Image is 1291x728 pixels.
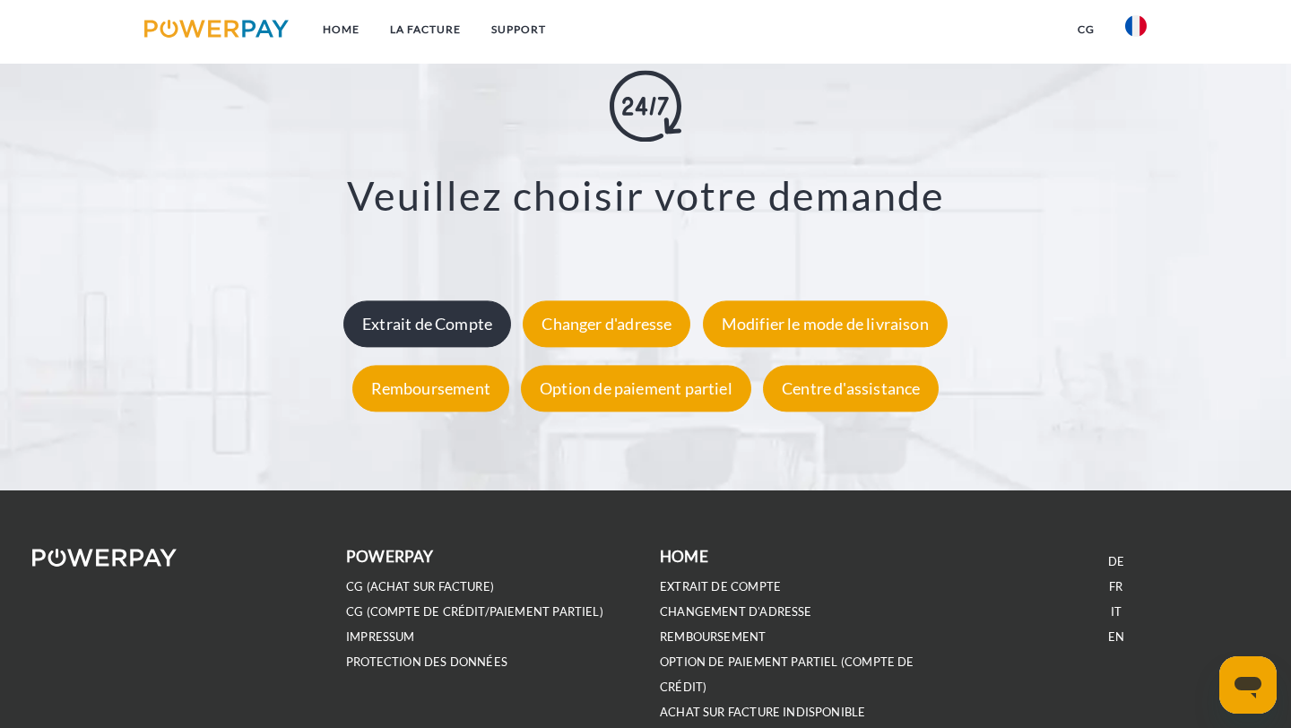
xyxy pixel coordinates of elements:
a: IT [1111,604,1122,620]
a: FR [1109,579,1122,594]
a: Changer d'adresse [518,314,695,334]
div: Extrait de Compte [343,300,511,347]
iframe: Bouton de lancement de la fenêtre de messagerie [1219,656,1277,714]
b: Home [660,547,708,566]
img: online-shopping.svg [610,70,681,142]
div: Centre d'assistance [763,365,939,412]
a: CG [1062,13,1110,46]
div: Changer d'adresse [523,300,690,347]
div: Remboursement [352,365,509,412]
a: OPTION DE PAIEMENT PARTIEL (Compte de crédit) [660,654,914,695]
a: Extrait de Compte [339,314,516,334]
a: Changement d'adresse [660,604,812,620]
a: Home [308,13,375,46]
img: logo-powerpay-white.svg [32,549,177,567]
a: Centre d'assistance [758,378,943,398]
a: DE [1108,554,1124,569]
a: EXTRAIT DE COMPTE [660,579,781,594]
a: CG (Compte de crédit/paiement partiel) [346,604,603,620]
a: PROTECTION DES DONNÉES [346,654,507,670]
a: ACHAT SUR FACTURE INDISPONIBLE [660,705,865,720]
a: CG (achat sur facture) [346,579,494,594]
b: POWERPAY [346,547,433,566]
img: fr [1125,15,1147,37]
img: logo-powerpay.svg [144,20,289,38]
a: REMBOURSEMENT [660,629,766,645]
a: EN [1108,629,1124,645]
h3: Veuillez choisir votre demande [87,170,1204,221]
a: LA FACTURE [375,13,476,46]
a: Remboursement [348,378,514,398]
div: Option de paiement partiel [521,365,751,412]
a: Option de paiement partiel [516,378,756,398]
a: Support [476,13,561,46]
div: Modifier le mode de livraison [703,300,948,347]
a: Modifier le mode de livraison [698,314,952,334]
a: IMPRESSUM [346,629,415,645]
